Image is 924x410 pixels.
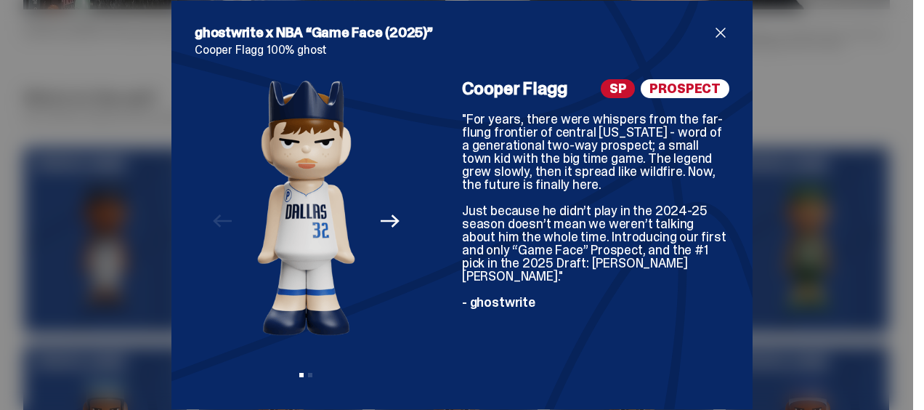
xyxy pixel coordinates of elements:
[299,373,304,377] button: View slide 1
[308,373,312,377] button: View slide 2
[641,79,729,98] span: PROSPECT
[601,79,636,98] span: SP
[257,79,355,336] img: NBA%20Game%20Face%20-%20Website%20Archive.275.png
[374,205,406,237] button: Next
[195,44,729,56] p: Cooper Flagg 100% ghost
[195,24,712,41] h2: ghostwrite x NBA “Game Face (2025)”
[462,113,729,309] div: "For years, there were whispers from the far-flung frontier of central [US_STATE] - word of a gen...
[462,80,568,97] h4: Cooper Flagg
[462,294,535,311] span: - ghostwrite
[712,24,729,41] button: close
